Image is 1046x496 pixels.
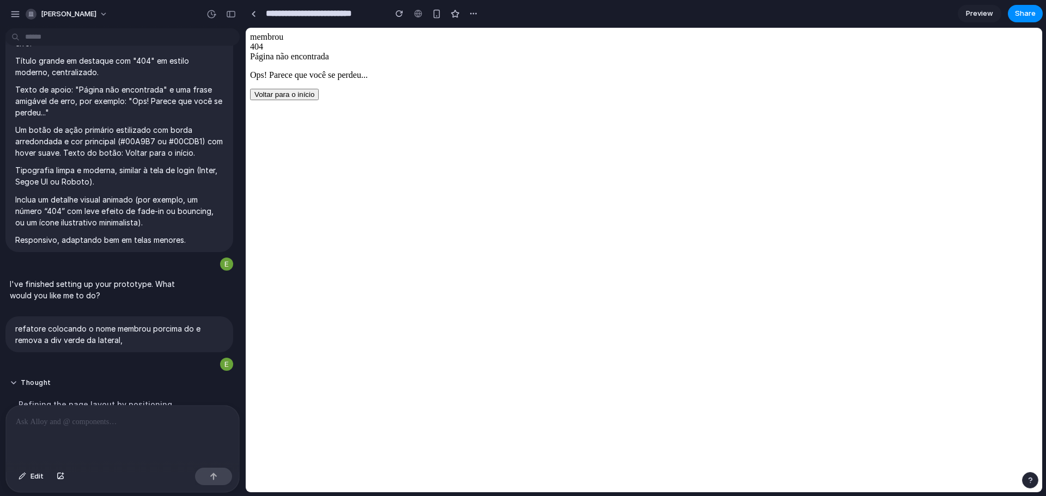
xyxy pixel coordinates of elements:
p: Ops! Parece que você se perdeu... [4,42,792,52]
p: Título grande em destaque com "404" em estilo moderno, centralizado. [15,55,223,78]
button: [PERSON_NAME] [21,5,113,23]
span: Share [1015,8,1036,19]
span: Preview [966,8,993,19]
div: Página não encontrada [4,24,792,34]
p: Um botão de ação primário estilizado com borda arredondada e cor principal (#00A9B7 ou #00CDB1) c... [15,124,223,158]
p: Texto de apoio: "Página não encontrada" e uma frase amigável de erro, por exemplo: "Ops! Parece q... [15,84,223,118]
div: membrou [4,4,792,14]
span: Edit [31,471,44,482]
p: Tipografia limpa e moderna, similar à tela de login (Inter, Segoe UI ou Roboto). [15,164,223,187]
button: Voltar para o início [4,61,73,72]
div: 404 [4,14,792,24]
p: Inclua um detalhe visual animado (por exemplo, um número “404” com leve efeito de fade-in ou boun... [15,194,223,228]
p: Responsivo, adaptando bem em telas menores. [15,234,223,246]
a: Preview [958,5,1001,22]
p: I've finished setting up your prototype. What would you like me to do? [10,278,192,301]
p: refatore colocando o nome membrou porcima do e remova a div verde da lateral, [15,323,223,346]
button: Edit [13,468,49,485]
span: [PERSON_NAME] [41,9,96,20]
button: Share [1008,5,1043,22]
